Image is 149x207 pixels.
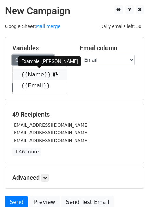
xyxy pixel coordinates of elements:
small: [EMAIL_ADDRESS][DOMAIN_NAME] [12,130,89,135]
h5: 49 Recipients [12,111,137,118]
a: Mail merge [36,24,60,29]
a: {{Name}} [13,69,67,80]
h5: Variables [12,44,70,52]
small: Google Sheet: [5,24,60,29]
h5: Email column [80,44,137,52]
h2: New Campaign [5,5,144,17]
a: Copy/paste... [12,55,54,65]
a: +46 more [12,148,41,156]
h5: Advanced [12,174,137,182]
a: {{Email}} [13,80,67,91]
small: [EMAIL_ADDRESS][DOMAIN_NAME] [12,138,89,143]
small: [EMAIL_ADDRESS][DOMAIN_NAME] [12,122,89,128]
iframe: Chat Widget [115,174,149,207]
span: Daily emails left: 50 [98,23,144,30]
div: Example: [PERSON_NAME] [18,56,81,66]
a: Daily emails left: 50 [98,24,144,29]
